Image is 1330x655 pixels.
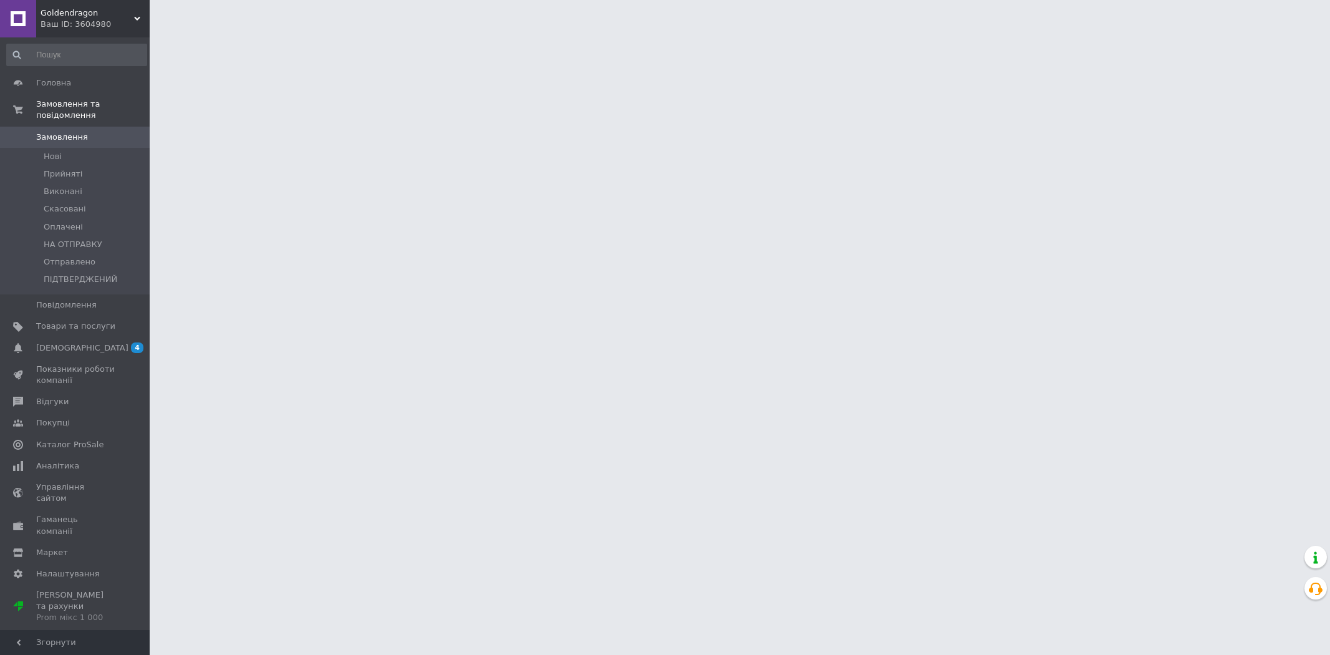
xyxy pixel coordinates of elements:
span: Покупці [36,417,70,429]
span: Оплачені [44,221,83,233]
span: Замовлення та повідомлення [36,99,150,121]
span: 4 [131,342,143,353]
span: Головна [36,77,71,89]
div: Prom мікс 1 000 [36,612,115,623]
span: Маркет [36,547,68,558]
span: Виконані [44,186,82,197]
span: НА ОТПРАВКУ [44,239,102,250]
span: Відгуки [36,396,69,407]
span: Гаманець компанії [36,514,115,536]
span: Налаштування [36,568,100,580]
span: Прийняті [44,168,82,180]
div: Ваш ID: 3604980 [41,19,150,30]
span: Нові [44,151,62,162]
span: Goldendragon [41,7,134,19]
span: Показники роботи компанії [36,364,115,386]
span: Отправлено [44,256,95,268]
span: Товари та послуги [36,321,115,332]
span: Каталог ProSale [36,439,104,450]
input: Пошук [6,44,147,66]
span: ПІДТВЕРДЖЕНИЙ [44,274,117,285]
span: Замовлення [36,132,88,143]
span: Скасовані [44,203,86,215]
span: [DEMOGRAPHIC_DATA] [36,342,128,354]
span: [PERSON_NAME] та рахунки [36,589,115,624]
span: Повідомлення [36,299,97,311]
span: Управління сайтом [36,482,115,504]
span: Аналітика [36,460,79,472]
